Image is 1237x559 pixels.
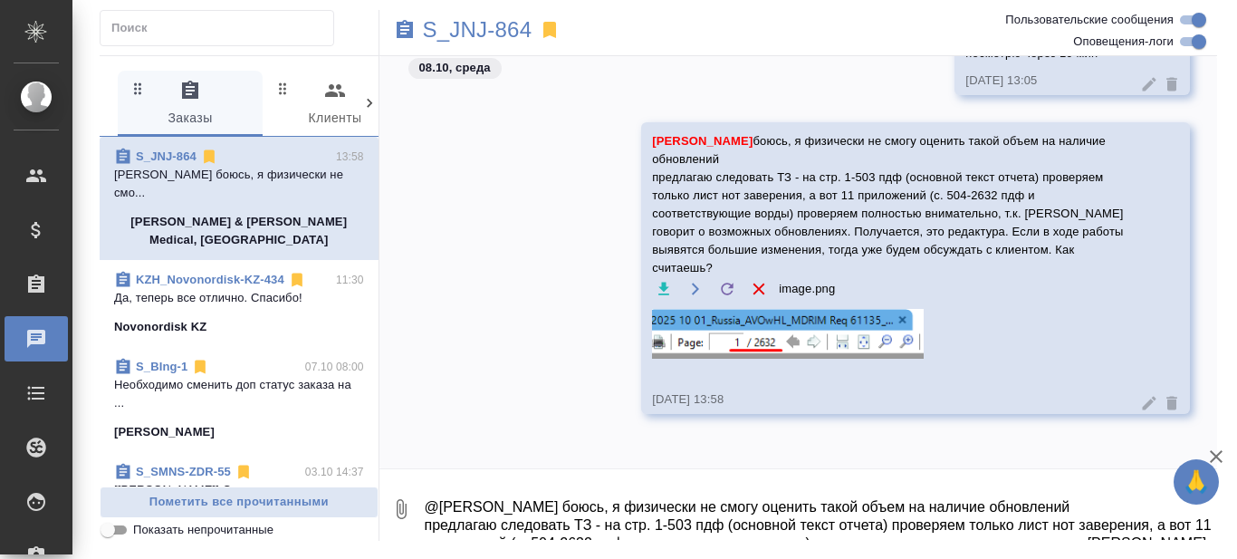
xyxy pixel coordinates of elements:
[1181,463,1212,501] span: 🙏
[1174,459,1219,505] button: 🙏
[235,463,253,481] svg: Отписаться
[114,481,364,499] p: [[PERSON_NAME]] Статус заказа измен...
[273,80,397,130] span: Клиенты
[110,492,369,513] span: Пометить все прочитанными
[136,273,284,286] a: KZH_Novonordisk-KZ-434
[100,452,379,539] div: S_SMNS-ZDR-5503.10 14:37[[PERSON_NAME]] Статус заказа измен...Сименс Здравоохранение
[114,376,364,412] p: Необходимо сменить доп статус заказа на ...
[715,277,738,300] label: Refresh file
[111,15,333,41] input: Поиск
[652,390,1127,409] div: [DATE] 13:58
[200,148,218,166] svg: Отписаться
[114,289,364,307] p: Да, теперь все отлично. Спасибо!
[114,213,364,249] p: [PERSON_NAME] & [PERSON_NAME] Medical, [GEOGRAPHIC_DATA]
[336,148,364,166] p: 13:58
[747,277,770,300] button: Delete file
[336,271,364,289] p: 11:30
[779,280,835,298] span: image.png
[100,137,379,260] div: S_JNJ-86413:58[PERSON_NAME] боюсь, я физически не смо...[PERSON_NAME] & [PERSON_NAME] Medical, [G...
[652,132,1127,277] span: боюсь, я физически не смогу оценить такой объем на наличие обновлений предлагаю следовать ТЗ - на...
[1073,33,1174,51] span: Оповещения-логи
[136,465,231,478] a: S_SMNS-ZDR-55
[136,360,187,373] a: S_BIng-1
[129,80,147,97] svg: Зажми и перетащи, чтобы поменять порядок вкладок
[100,487,379,518] button: Пометить все прочитанными
[114,318,206,336] p: Novonordisk KZ
[100,347,379,452] div: S_BIng-107.10 08:00Необходимо сменить доп статус заказа на ...[PERSON_NAME]
[423,21,532,39] a: S_JNJ-864
[133,521,273,539] span: Показать непрочитанные
[274,80,292,97] svg: Зажми и перетащи, чтобы поменять порядок вкладок
[136,149,197,163] a: S_JNJ-864
[114,166,364,202] p: [PERSON_NAME] боюсь, я физически не смо...
[652,134,753,148] span: [PERSON_NAME]
[100,260,379,347] div: KZH_Novonordisk-KZ-43411:30Да, теперь все отлично. Спасибо!Novonordisk KZ
[114,423,215,441] p: [PERSON_NAME]
[305,358,364,376] p: 07.10 08:00
[305,463,364,481] p: 03.10 14:37
[684,277,706,300] button: Open
[652,277,675,300] button: Download
[419,59,491,77] p: 08.10, среда
[129,80,252,130] span: Заказы
[1005,11,1174,29] span: Пользовательские сообщения
[191,358,209,376] svg: Отписаться
[652,309,924,359] img: image.png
